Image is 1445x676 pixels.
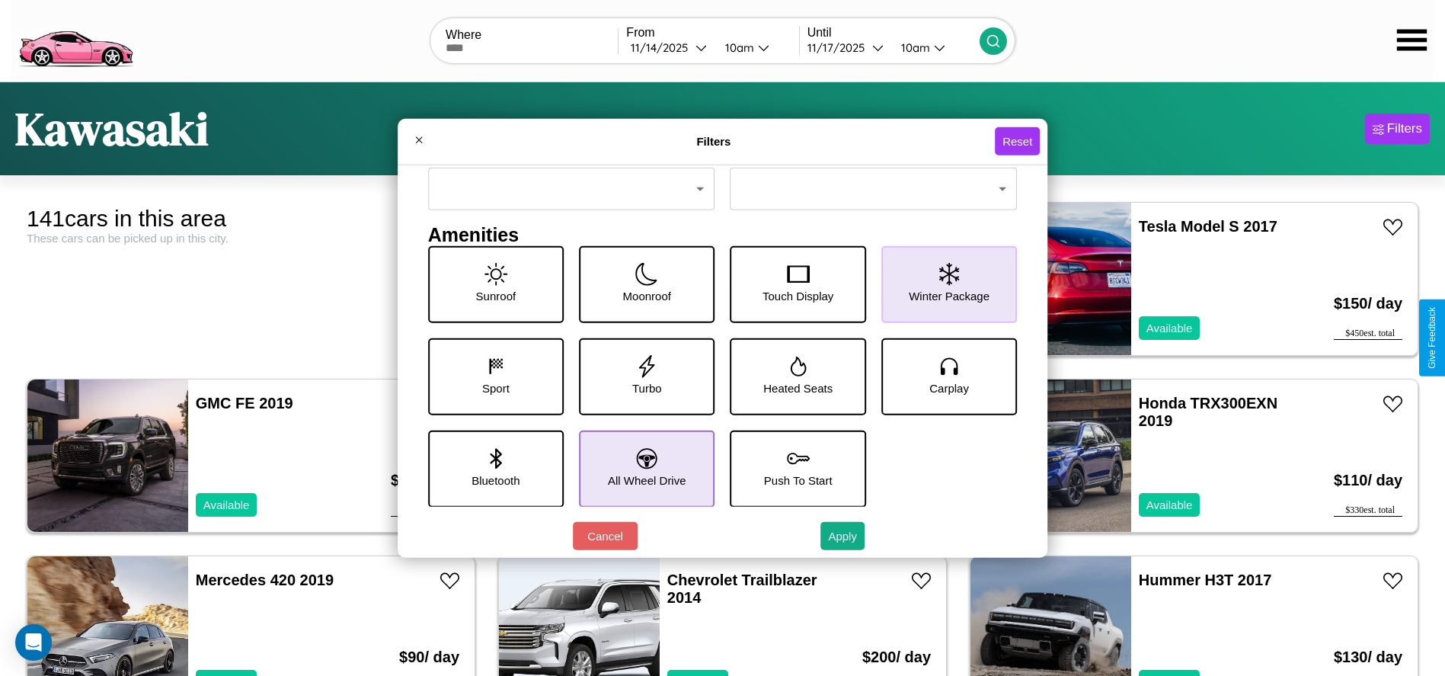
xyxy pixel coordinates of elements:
[476,285,516,306] p: Sunroof
[631,40,695,55] div: 11 / 14 / 2025
[1387,121,1422,136] div: Filters
[11,8,139,71] img: logo
[894,40,934,55] div: 10am
[667,572,817,606] a: Chevrolet Trailblazer 2014
[1146,495,1193,515] p: Available
[807,26,980,40] label: Until
[1365,114,1430,144] button: Filters
[15,624,52,661] div: Open Intercom Messenger
[929,377,969,398] p: Carplay
[1334,505,1402,517] div: $ 330 est. total
[433,135,995,148] h4: Filters
[1139,218,1277,235] a: Tesla Model S 2017
[391,457,459,505] h3: $ 160 / day
[730,145,1018,167] h4: Transmission
[472,469,519,490] p: Bluetooth
[1427,307,1437,369] div: Give Feedback
[763,377,833,398] p: Heated Seats
[196,572,334,588] a: Mercedes 420 2019
[762,285,833,306] p: Touch Display
[428,223,1018,245] h4: Amenities
[713,40,799,56] button: 10am
[807,40,872,55] div: 11 / 17 / 2025
[573,522,638,550] button: Cancel
[1334,457,1402,505] h3: $ 110 / day
[1139,572,1272,588] a: Hummer H3T 2017
[889,40,980,56] button: 10am
[15,98,209,160] h1: Kawasaki
[203,495,250,515] p: Available
[1334,280,1402,328] h3: $ 150 / day
[27,206,475,232] div: 141 cars in this area
[482,377,510,398] p: Sport
[608,469,686,490] p: All Wheel Drive
[632,377,662,398] p: Turbo
[27,232,475,245] div: These cars can be picked up in this city.
[391,505,459,517] div: $ 480 est. total
[995,127,1040,155] button: Reset
[1139,395,1277,429] a: Honda TRX300EXN 2019
[446,28,618,42] label: Where
[196,395,293,412] a: GMC FE 2019
[1146,318,1193,338] p: Available
[909,285,989,306] p: Winter Package
[626,26,798,40] label: From
[764,469,833,490] p: Push To Start
[428,145,715,167] h4: Fuel
[623,285,671,306] p: Moonroof
[626,40,712,56] button: 11/14/2025
[1334,328,1402,340] div: $ 450 est. total
[718,40,758,55] div: 10am
[820,522,865,550] button: Apply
